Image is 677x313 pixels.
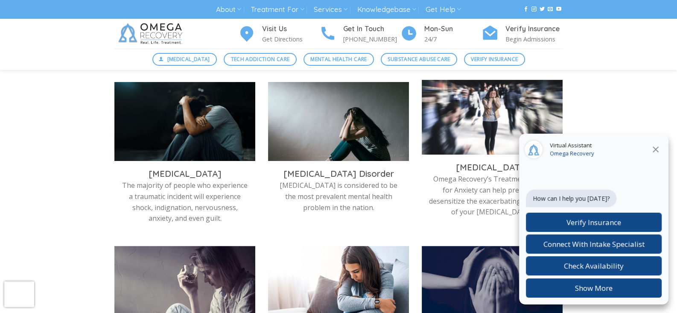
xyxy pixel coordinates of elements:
[556,6,561,12] a: Follow on YouTube
[167,55,210,63] span: [MEDICAL_DATA]
[314,2,347,18] a: Services
[310,55,367,63] span: Mental Health Care
[426,2,461,18] a: Get Help
[388,55,450,63] span: Substance Abuse Care
[523,6,528,12] a: Follow on Facebook
[548,6,553,12] a: Send us an email
[231,55,289,63] span: Tech Addiction Care
[540,6,545,12] a: Follow on Twitter
[505,34,563,44] p: Begin Admissions
[428,174,556,217] p: Omega Recovery’s Treatment Center for Anxiety can help prevent or desensitize the exacerbating co...
[428,162,556,173] h3: [MEDICAL_DATA]
[381,53,457,66] a: Substance Abuse Care
[531,6,537,12] a: Follow on Instagram
[262,23,319,35] h4: Visit Us
[152,53,217,66] a: [MEDICAL_DATA]
[481,23,563,44] a: Verify Insurance Begin Admissions
[424,23,481,35] h4: Mon-Sun
[216,2,241,18] a: About
[343,34,400,44] p: [PHONE_NUMBER]
[262,34,319,44] p: Get Directions
[114,19,189,49] img: Omega Recovery
[114,82,255,161] img: treatment for PTSD
[224,53,297,66] a: Tech Addiction Care
[274,180,403,213] p: [MEDICAL_DATA] is considered to be the most prevalent mental health problem in the nation.
[121,180,249,224] p: The majority of people who experience a traumatic incident will experience shock, indignation, ne...
[357,2,416,18] a: Knowledgebase
[464,53,525,66] a: Verify Insurance
[274,168,403,179] h3: [MEDICAL_DATA] Disorder
[505,23,563,35] h4: Verify Insurance
[319,23,400,44] a: Get In Touch [PHONE_NUMBER]
[121,168,249,179] h3: [MEDICAL_DATA]
[424,34,481,44] p: 24/7
[303,53,374,66] a: Mental Health Care
[471,55,518,63] span: Verify Insurance
[251,2,304,18] a: Treatment For
[343,23,400,35] h4: Get In Touch
[238,23,319,44] a: Visit Us Get Directions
